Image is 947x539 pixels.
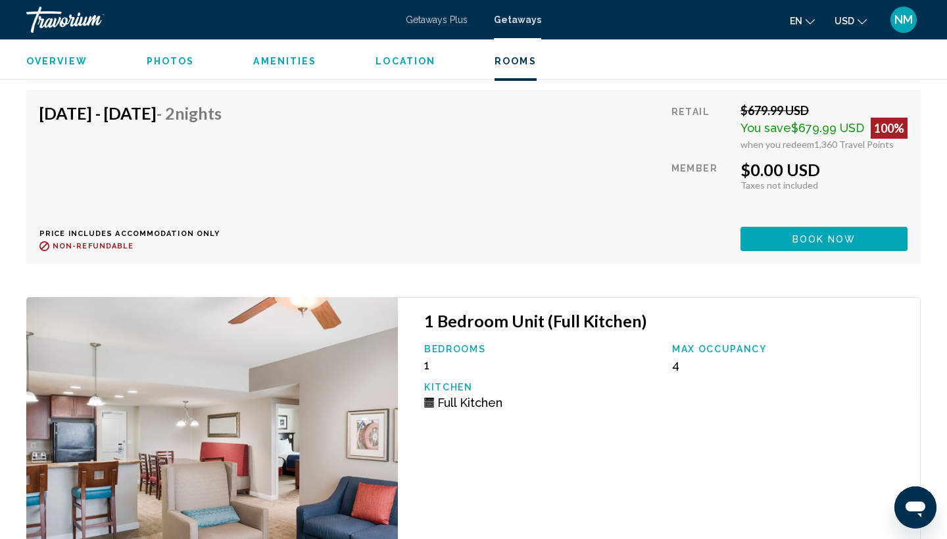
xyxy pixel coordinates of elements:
button: Change currency [835,11,867,30]
button: Amenities [253,55,316,67]
span: Location [376,56,435,66]
button: Change language [790,11,815,30]
p: Kitchen [424,382,659,392]
span: Book now [792,234,856,245]
h4: [DATE] - [DATE] [39,103,222,123]
span: when you redeem [741,139,814,150]
span: - 2 [157,103,222,123]
div: Retail [671,103,731,150]
button: Photos [147,55,195,67]
a: Travorium [26,7,393,33]
span: $679.99 USD [791,121,864,135]
span: Taxes not included [741,179,818,191]
span: Nights [175,103,222,123]
button: User Menu [886,6,921,34]
span: Rooms [495,56,537,66]
span: Non-refundable [53,242,134,250]
span: en [790,16,802,26]
button: Rooms [495,55,537,67]
span: NM [894,13,913,26]
span: Photos [147,56,195,66]
span: 4 [672,358,679,372]
button: Book now [741,227,908,251]
div: $679.99 USD [741,103,908,118]
button: Overview [26,55,87,67]
span: Full Kitchen [437,396,502,410]
button: Location [376,55,435,67]
span: 1,360 Travel Points [814,139,894,150]
span: Amenities [253,56,316,66]
div: $0.00 USD [741,160,908,179]
p: Max Occupancy [672,344,907,354]
div: Member [671,160,731,217]
p: Price includes accommodation only [39,229,231,238]
iframe: Button to launch messaging window [894,486,936,528]
p: Bedrooms [424,344,659,354]
span: 1 [424,358,429,372]
a: Getaways [494,14,541,25]
h3: 1 Bedroom Unit (Full Kitchen) [424,311,907,331]
span: USD [835,16,854,26]
div: 100% [871,118,908,139]
span: You save [741,121,791,135]
span: Overview [26,56,87,66]
a: Getaways Plus [406,14,468,25]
